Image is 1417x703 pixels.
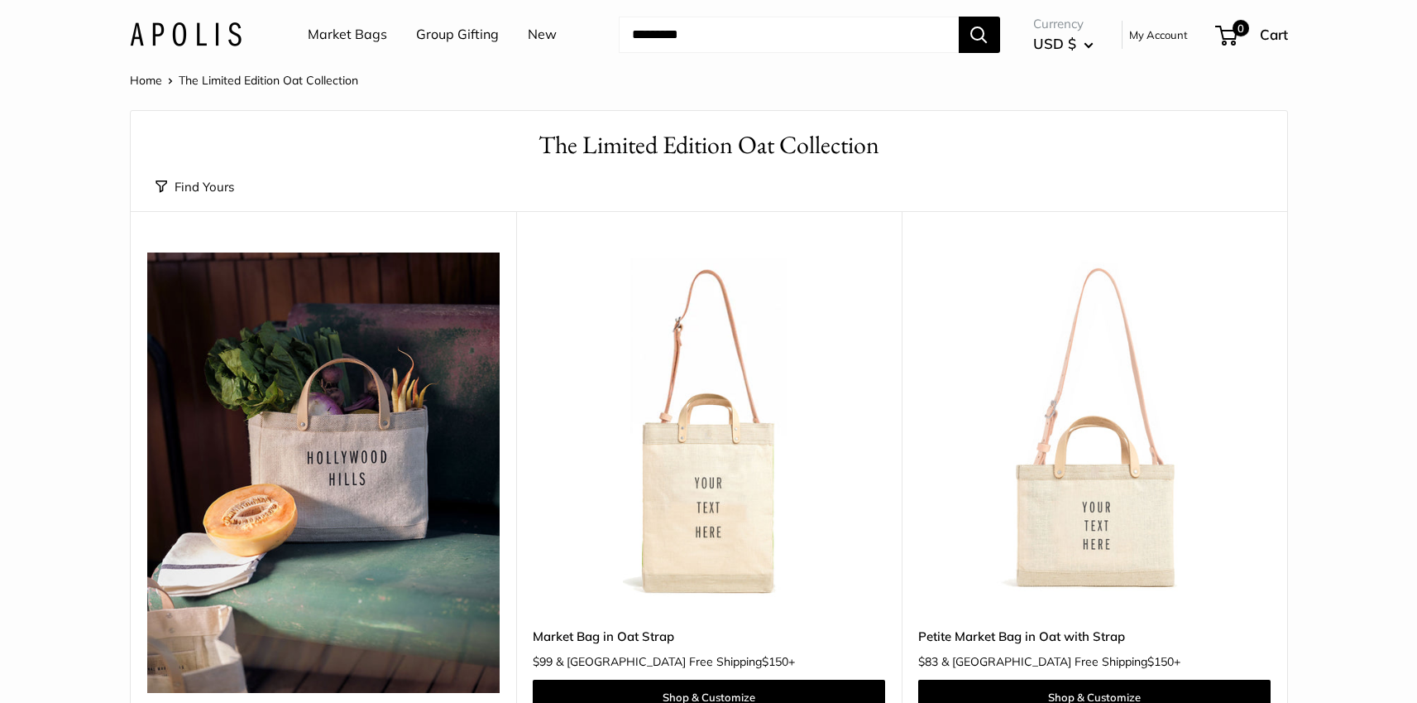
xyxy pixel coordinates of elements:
a: Home [130,73,162,88]
a: Group Gifting [416,22,499,47]
a: 0 Cart [1217,22,1288,48]
button: USD $ [1033,31,1094,57]
span: Currency [1033,12,1094,36]
img: Apolis [130,22,242,46]
span: Cart [1260,26,1288,43]
span: $99 [533,654,553,669]
span: USD $ [1033,35,1076,52]
a: Market Bags [308,22,387,47]
button: Find Yours [156,176,234,199]
img: The Limited Oat Collection: A timeless shade, crafted for effortless style from morning coffee to... [147,253,500,694]
input: Search... [619,17,959,53]
span: $150 [762,654,788,669]
img: Petite Market Bag in Oat with Strap [918,253,1271,605]
a: Market Bag in Oat Strap [533,627,885,646]
a: Petite Market Bag in Oat with StrapPetite Market Bag in Oat with Strap [918,253,1271,605]
a: New [528,22,557,47]
img: Market Bag in Oat Strap [533,253,885,605]
span: & [GEOGRAPHIC_DATA] Free Shipping + [556,656,795,667]
span: The Limited Edition Oat Collection [179,73,358,88]
a: Market Bag in Oat StrapMarket Bag in Oat Strap [533,253,885,605]
a: Petite Market Bag in Oat with Strap [918,627,1271,646]
a: My Account [1129,25,1188,45]
h1: The Limited Edition Oat Collection [156,128,1262,163]
button: Search [959,17,1000,53]
span: $150 [1147,654,1174,669]
span: $83 [918,654,938,669]
span: 0 [1232,20,1248,36]
span: & [GEOGRAPHIC_DATA] Free Shipping + [941,656,1180,667]
nav: Breadcrumb [130,70,358,91]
